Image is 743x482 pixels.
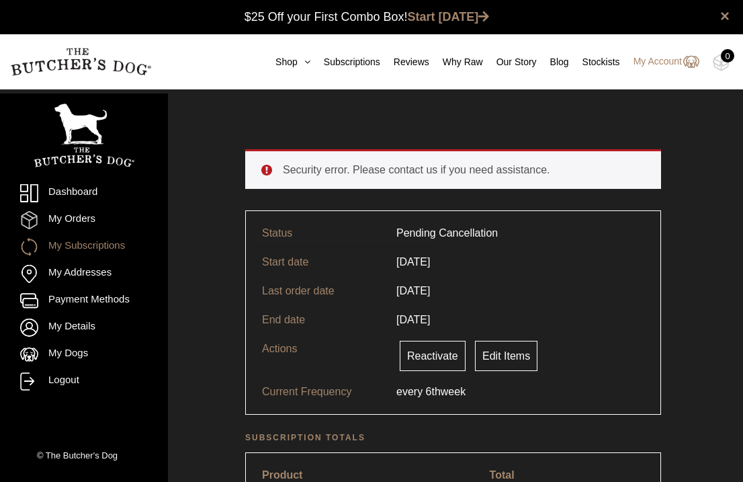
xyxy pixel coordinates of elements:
td: Actions [254,334,388,377]
span: every 6th [396,384,441,400]
a: Shop [262,55,310,69]
a: Start [DATE] [408,10,490,24]
a: Edit Items [475,341,537,371]
a: Reviews [380,55,429,69]
td: Status [254,219,388,247]
td: [DATE] [388,276,438,305]
img: TBD_Portrait_Logo_White.png [34,104,134,167]
a: My Addresses [20,265,148,283]
img: TBD_Cart-Empty.png [713,54,730,71]
td: [DATE] [388,247,438,276]
a: Why Raw [429,55,483,69]
a: Dashboard [20,184,148,202]
td: [DATE] [388,305,438,334]
a: Payment Methods [20,292,148,310]
td: Start date [254,247,388,276]
h2: Subscription totals [245,431,661,444]
span: week [441,384,466,400]
a: My Dogs [20,346,148,364]
td: Pending Cancellation [388,219,506,247]
a: Subscriptions [310,55,380,69]
a: My Subscriptions [20,238,148,256]
a: Blog [537,55,569,69]
a: Logout [20,372,148,391]
div: 0 [721,49,734,63]
td: End date [254,305,388,334]
li: Security error. Please contact us if you need assistance. [283,162,640,178]
a: Our Story [483,55,537,69]
p: Current Frequency [262,384,396,400]
a: close [720,8,730,24]
a: My Orders [20,211,148,229]
a: My Details [20,319,148,337]
a: Reactivate [400,341,466,371]
a: Stockists [569,55,620,69]
a: My Account [620,54,699,70]
td: Last order date [254,276,388,305]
